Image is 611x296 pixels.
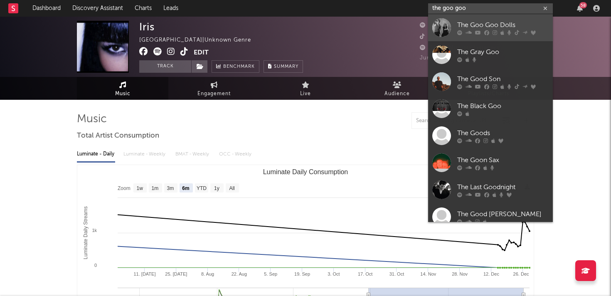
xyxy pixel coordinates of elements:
[137,185,143,191] text: 1w
[389,271,404,276] text: 31. Oct
[165,271,187,276] text: 25. [DATE]
[428,203,553,230] a: The Good [PERSON_NAME]
[294,271,310,276] text: 19. Sep
[214,185,219,191] text: 1y
[412,118,500,124] input: Search by song name or URL
[358,271,372,276] text: 17. Oct
[457,155,549,165] div: The Goon Sax
[139,60,191,73] button: Track
[428,176,553,203] a: The Last Goodnight
[167,185,174,191] text: 3m
[83,206,89,259] text: Luminate Daily Streams
[77,131,159,141] span: Total Artist Consumption
[152,185,159,191] text: 1m
[428,3,553,14] input: Search for artists
[420,34,458,39] span: 1.200.000
[428,68,553,95] a: The Good Son
[182,185,189,191] text: 6m
[232,271,247,276] text: 22. Aug
[229,185,234,191] text: All
[77,147,115,161] div: Luminate - Daily
[264,271,277,276] text: 5. Sep
[452,271,468,276] text: 28. Nov
[77,77,168,100] a: Music
[118,185,131,191] text: Zoom
[579,2,587,8] div: 58
[274,64,298,69] span: Summary
[420,55,469,61] span: Jump Score: 80.8
[139,21,155,33] div: Iris
[457,47,549,57] div: The Gray Goo
[194,47,209,58] button: Edit
[457,101,549,111] div: The Black Goo
[428,41,553,68] a: The Gray Goo
[457,209,549,219] div: The Good [PERSON_NAME]
[201,271,214,276] text: 8. Aug
[420,23,448,28] span: 22.635
[457,182,549,192] div: The Last Goodnight
[420,45,500,51] span: 34.970 Monthly Listeners
[260,77,351,100] a: Live
[457,20,549,30] div: The Goo Goo Dolls
[483,271,499,276] text: 12. Dec
[264,60,303,73] button: Summary
[197,89,231,99] span: Engagement
[457,74,549,84] div: The Good Son
[197,185,207,191] text: YTD
[92,228,97,233] text: 1k
[351,77,443,100] a: Audience
[300,89,311,99] span: Live
[428,14,553,41] a: The Goo Goo Dolls
[428,122,553,149] a: The Goods
[577,5,583,12] button: 58
[513,271,529,276] text: 26. Dec
[420,271,436,276] text: 14. Nov
[428,95,553,122] a: The Black Goo
[223,62,255,72] span: Benchmark
[457,128,549,138] div: The Goods
[384,89,410,99] span: Audience
[133,271,155,276] text: 11. [DATE]
[263,168,348,175] text: Luminate Daily Consumption
[168,77,260,100] a: Engagement
[139,35,261,45] div: [GEOGRAPHIC_DATA] | Unknown Genre
[94,263,97,268] text: 0
[428,149,553,176] a: The Goon Sax
[115,89,131,99] span: Music
[212,60,259,73] a: Benchmark
[328,271,340,276] text: 3. Oct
